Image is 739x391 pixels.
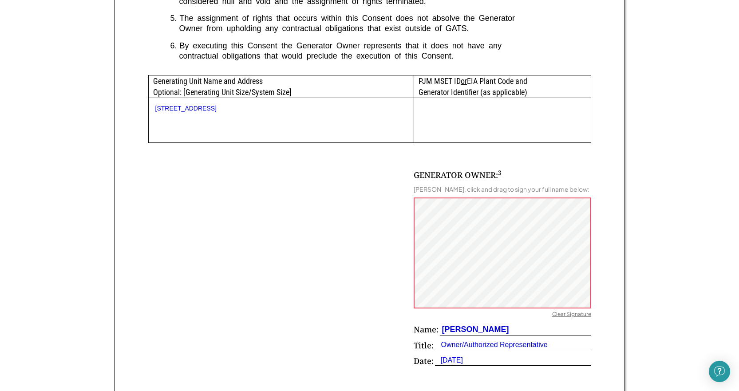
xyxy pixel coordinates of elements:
div: [PERSON_NAME] [440,324,509,335]
div: [PERSON_NAME], click and drag to sign your full name below: [414,185,589,193]
div: GENERATOR OWNER: [414,170,502,181]
div: 6. [170,41,177,51]
sup: 3 [498,169,502,177]
div: PJM MSET ID EIA Plant Code and Generator Identifier (as applicable) [414,75,590,98]
div: contractual obligations that would preclude the execution of this Consent. [170,51,591,61]
u: or [461,76,467,86]
div: Open Intercom Messenger [709,361,730,382]
div: Name: [414,324,439,335]
div: Title: [414,340,434,351]
div: Owner/Authorized Representative [435,340,548,350]
div: By executing this Consent the Generator Owner represents that it does not have any [180,41,591,51]
div: [DATE] [435,355,463,365]
div: Date: [414,355,434,367]
div: Owner from upholding any contractual obligations that exist outside of GATS. [170,24,591,34]
div: [STREET_ADDRESS] [155,105,407,112]
div: Clear Signature [552,311,591,320]
div: The assignment of rights that occurs within this Consent does not absolve the Generator [180,13,591,24]
div: Generating Unit Name and Address Optional: [Generating Unit Size/System Size] [149,75,414,98]
div: 5. [170,13,177,24]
